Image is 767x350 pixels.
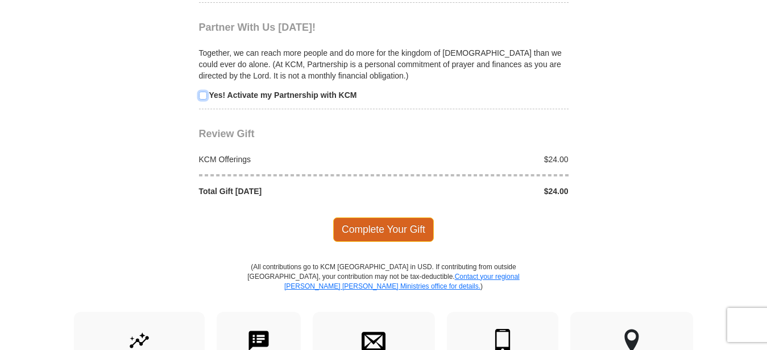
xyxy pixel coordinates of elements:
div: KCM Offerings [193,154,384,165]
p: Together, we can reach more people and do more for the kingdom of [DEMOGRAPHIC_DATA] than we coul... [199,47,569,81]
div: Total Gift [DATE] [193,186,384,197]
span: Review Gift [199,128,255,139]
span: Partner With Us [DATE]! [199,22,316,33]
div: $24.00 [384,186,575,197]
strong: Yes! Activate my Partnership with KCM [209,90,356,100]
a: Contact your regional [PERSON_NAME] [PERSON_NAME] Ministries office for details. [284,273,520,290]
p: (All contributions go to KCM [GEOGRAPHIC_DATA] in USD. If contributing from outside [GEOGRAPHIC_D... [247,262,520,312]
span: Complete Your Gift [333,217,434,241]
div: $24.00 [384,154,575,165]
